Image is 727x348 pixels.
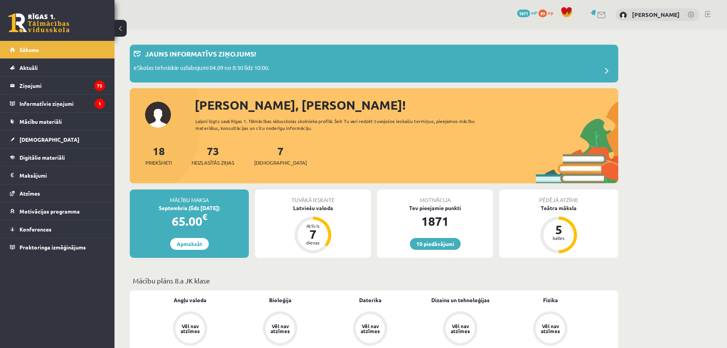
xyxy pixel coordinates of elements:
[19,64,38,71] span: Aktuāli
[10,113,105,130] a: Mācību materiāli
[255,189,371,204] div: Tuvākā ieskaite
[540,324,561,333] div: Vēl nav atzīmes
[134,49,614,79] a: Jauns informatīvs ziņojums! eSkolas tehniskie uzlabojumi 04.09 no 8:30 līdz 10:00.
[531,10,537,16] span: mP
[94,81,105,91] i: 73
[19,244,86,251] span: Proktoringa izmēģinājums
[254,159,307,167] span: [DEMOGRAPHIC_DATA]
[10,220,105,238] a: Konferences
[195,96,618,114] div: [PERSON_NAME], [PERSON_NAME]!
[130,212,249,230] div: 65.00
[19,95,105,112] legend: Informatīvie ziņojumi
[10,167,105,184] a: Maksājumi
[517,10,530,17] span: 1871
[19,167,105,184] legend: Maksājumi
[19,226,52,233] span: Konferences
[19,154,65,161] span: Digitālie materiāli
[255,204,371,212] div: Latviešu valoda
[517,10,537,16] a: 1871 mP
[95,99,105,109] i: 1
[179,324,201,333] div: Vēl nav atzīmes
[10,59,105,76] a: Aktuāli
[377,189,493,204] div: Motivācija
[19,190,40,197] span: Atzīmes
[301,223,324,228] div: Atlicis
[505,311,595,347] a: Vēl nav atzīmes
[269,296,292,304] a: Bioloģija
[538,10,547,17] span: 89
[254,144,307,167] a: 7[DEMOGRAPHIC_DATA]
[235,311,325,347] a: Vēl nav atzīmes
[377,212,493,230] div: 1871
[19,118,62,125] span: Mācību materiāli
[19,208,80,215] span: Motivācijas programma
[195,118,488,131] div: Laipni lūgts savā Rīgas 1. Tālmācības vidusskolas skolnieka profilā. Šeit Tu vari redzēt tuvojošo...
[410,238,461,250] a: 10 piedāvājumi
[499,204,618,212] div: Teātra māksla
[450,324,471,333] div: Vēl nav atzīmes
[10,95,105,112] a: Informatīvie ziņojumi1
[543,296,558,304] a: Fizika
[301,240,324,245] div: dienas
[19,136,79,143] span: [DEMOGRAPHIC_DATA]
[377,204,493,212] div: Tev pieejamie punkti
[619,11,627,19] img: Armīns Salmanis
[202,211,207,222] span: €
[192,144,234,167] a: 73Neizlasītās ziņas
[145,144,172,167] a: 18Priekšmeti
[174,296,206,304] a: Angļu valoda
[547,223,570,236] div: 5
[145,311,235,347] a: Vēl nav atzīmes
[145,49,256,59] p: Jauns informatīvs ziņojums!
[499,189,618,204] div: Pēdējā atzīme
[19,77,105,94] legend: Ziņojumi
[548,10,553,16] span: xp
[359,296,382,304] a: Datorika
[134,63,269,74] p: eSkolas tehniskie uzlabojumi 04.09 no 8:30 līdz 10:00.
[145,159,172,167] span: Priekšmeti
[19,46,39,53] span: Sākums
[10,238,105,256] a: Proktoringa izmēģinājums
[192,159,234,167] span: Neizlasītās ziņas
[10,185,105,202] a: Atzīmes
[255,204,371,254] a: Latviešu valoda Atlicis 7 dienas
[632,11,680,18] a: [PERSON_NAME]
[415,311,505,347] a: Vēl nav atzīmes
[10,77,105,94] a: Ziņojumi73
[130,204,249,212] div: Septembris (līdz [DATE])
[10,41,105,58] a: Sākums
[538,10,557,16] a: 89 xp
[499,204,618,254] a: Teātra māksla 5 balles
[170,238,209,250] a: Apmaksāt
[8,13,69,32] a: Rīgas 1. Tālmācības vidusskola
[431,296,490,304] a: Dizains un tehnoloģijas
[130,189,249,204] div: Mācību maksa
[10,202,105,220] a: Motivācijas programma
[547,236,570,240] div: balles
[133,275,615,286] p: Mācību plāns 8.a JK klase
[301,228,324,240] div: 7
[10,149,105,166] a: Digitālie materiāli
[325,311,415,347] a: Vēl nav atzīmes
[359,324,381,333] div: Vēl nav atzīmes
[10,131,105,148] a: [DEMOGRAPHIC_DATA]
[269,324,291,333] div: Vēl nav atzīmes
